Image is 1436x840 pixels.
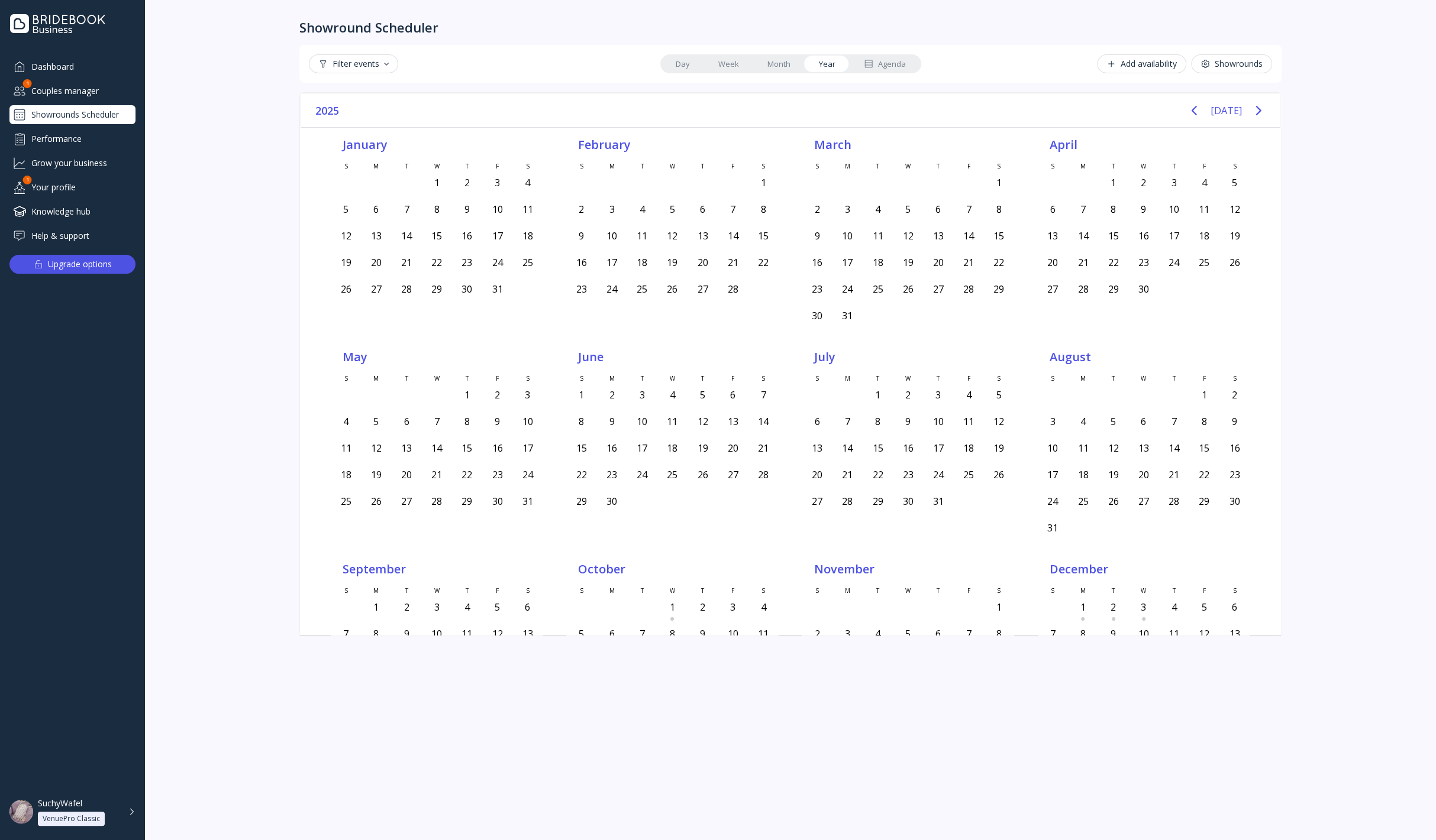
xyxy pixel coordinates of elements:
div: Sunday, June 8, 2025 [573,413,590,430]
div: Monday, March 31, 2025 [838,307,856,325]
div: Thursday, August 28, 2025 [1165,492,1183,510]
div: Friday, October 3, 2025 [724,598,742,616]
div: Wednesday, March 19, 2025 [899,254,917,271]
div: Wednesday, September 10, 2025 [428,625,446,643]
button: Showrounds [1191,54,1272,73]
div: Monday, February 3, 2025 [603,200,621,218]
div: Sunday, March 9, 2025 [808,227,826,245]
a: Help & support [9,226,135,245]
div: Sunday, July 20, 2025 [808,466,826,484]
div: Thursday, July 24, 2025 [930,466,947,484]
div: Saturday, August 23, 2025 [1225,466,1243,484]
div: Wednesday, August 6, 2025 [1135,413,1153,430]
div: Sunday, January 26, 2025 [337,280,355,298]
div: Sunday, August 17, 2025 [1044,466,1061,484]
div: Monday, January 20, 2025 [367,254,385,271]
div: Sunday, March 16, 2025 [808,254,826,271]
div: Tuesday, June 17, 2025 [633,439,651,457]
div: Thursday, April 3, 2025 [1165,174,1183,192]
div: Thursday, May 22, 2025 [458,466,476,484]
div: Thursday, August 21, 2025 [1165,466,1183,484]
div: Saturday, September 6, 2025 [519,598,537,616]
div: Thursday, July 3, 2025 [930,386,947,404]
div: Wednesday, May 28, 2025 [428,492,446,510]
div: Wednesday, June 4, 2025 [663,386,681,404]
div: Friday, April 18, 2025 [1195,227,1213,245]
div: Thursday, April 10, 2025 [1165,200,1183,218]
div: Wednesday, August 20, 2025 [1135,466,1153,484]
div: Agenda [864,59,906,70]
div: Monday, June 9, 2025 [603,413,621,430]
div: Grow your business [9,153,135,173]
div: Monday, August 25, 2025 [1074,492,1092,510]
div: Tuesday, August 5, 2025 [1105,413,1122,430]
div: Performance [9,129,135,148]
div: Saturday, July 12, 2025 [990,413,1008,430]
div: Wednesday, April 16, 2025 [1135,227,1153,245]
div: Tuesday, August 12, 2025 [1105,439,1122,457]
div: Thursday, March 13, 2025 [930,227,947,245]
div: Tuesday, July 22, 2025 [869,466,886,484]
div: Wednesday, June 18, 2025 [663,439,681,457]
div: Tuesday, December 2, 2025 [1105,598,1122,616]
div: Tuesday, April 22, 2025 [1105,254,1122,271]
div: Thursday, April 24, 2025 [1165,254,1183,271]
div: Friday, March 21, 2025 [960,254,977,271]
button: Next page [1247,99,1270,122]
div: Monday, July 14, 2025 [838,439,856,457]
div: Thursday, March 6, 2025 [930,200,947,218]
div: Saturday, August 2, 2025 [1225,386,1243,404]
div: Sunday, May 4, 2025 [337,413,355,430]
div: Wednesday, May 7, 2025 [428,413,446,430]
a: Year [805,56,850,72]
button: Filter events [309,54,398,73]
div: Friday, June 13, 2025 [724,413,742,430]
div: Friday, February 21, 2025 [724,254,742,271]
div: Monday, January 27, 2025 [367,280,385,298]
div: Saturday, June 7, 2025 [754,386,772,404]
div: Monday, July 28, 2025 [838,492,856,510]
div: Wednesday, February 12, 2025 [663,227,681,245]
div: Sunday, May 11, 2025 [337,439,355,457]
a: Your profile1 [9,177,135,197]
div: Monday, February 10, 2025 [603,227,621,245]
div: Tuesday, July 8, 2025 [869,413,886,430]
div: Saturday, January 11, 2025 [519,200,537,218]
a: Dashboard [9,57,135,76]
div: Monday, February 24, 2025 [603,280,621,298]
div: Monday, June 30, 2025 [603,492,621,510]
div: Thursday, January 23, 2025 [458,254,476,271]
div: Friday, August 15, 2025 [1195,439,1213,457]
div: Saturday, May 31, 2025 [519,492,537,510]
div: Thursday, January 9, 2025 [458,200,476,218]
div: Sunday, June 15, 2025 [573,439,590,457]
div: Monday, May 26, 2025 [367,492,385,510]
div: Monday, June 2, 2025 [603,386,621,404]
div: Sunday, May 18, 2025 [337,466,355,484]
div: Sunday, January 12, 2025 [337,227,355,245]
div: Sunday, April 20, 2025 [1044,254,1061,271]
div: Monday, April 21, 2025 [1074,254,1092,271]
div: Thursday, January 30, 2025 [458,280,476,298]
div: Friday, July 18, 2025 [960,439,977,457]
div: Wednesday, October 1, 2025 [663,598,681,616]
div: Monday, April 14, 2025 [1074,227,1092,245]
div: Wednesday, August 27, 2025 [1135,492,1153,510]
div: Sunday, June 1, 2025 [573,386,590,404]
div: Friday, April 25, 2025 [1195,254,1213,271]
div: Thursday, May 15, 2025 [458,439,476,457]
button: Add availability [1097,54,1186,73]
div: Monday, February 17, 2025 [603,254,621,271]
div: Friday, June 6, 2025 [724,386,742,404]
div: Thursday, May 1, 2025 [458,386,476,404]
div: Wednesday, July 16, 2025 [899,439,917,457]
div: Monday, January 13, 2025 [367,227,385,245]
div: Saturday, April 26, 2025 [1225,254,1243,271]
div: Friday, July 4, 2025 [960,386,977,404]
div: Saturday, May 3, 2025 [519,386,537,404]
div: Tuesday, April 15, 2025 [1105,227,1122,245]
div: Wednesday, May 21, 2025 [428,466,446,484]
div: Filter events [318,59,389,69]
a: Month [753,56,805,72]
div: Friday, January 24, 2025 [489,254,506,271]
